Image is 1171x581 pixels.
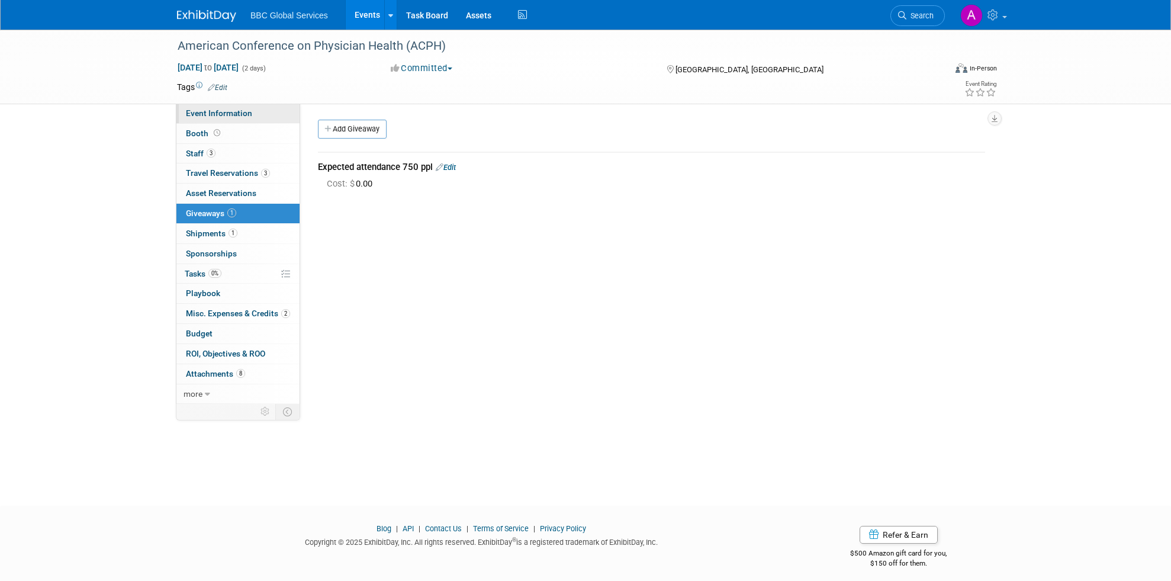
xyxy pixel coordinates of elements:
[250,11,328,20] span: BBC Global Services
[177,81,227,93] td: Tags
[186,329,213,338] span: Budget
[255,404,276,419] td: Personalize Event Tab Strip
[186,369,245,378] span: Attachments
[227,208,236,217] span: 1
[890,5,945,26] a: Search
[186,229,237,238] span: Shipments
[540,524,586,533] a: Privacy Policy
[229,229,237,237] span: 1
[377,524,391,533] a: Blog
[281,309,290,318] span: 2
[327,178,356,189] span: Cost: $
[512,537,516,543] sup: ®
[208,84,227,92] a: Edit
[875,62,997,79] div: Event Format
[177,62,239,73] span: [DATE] [DATE]
[186,149,215,158] span: Staff
[186,129,223,138] span: Booth
[803,558,995,569] div: $150 off for them.
[176,163,300,183] a: Travel Reservations3
[186,168,270,178] span: Travel Reservations
[261,169,270,178] span: 3
[176,204,300,223] a: Giveaways1
[473,524,529,533] a: Terms of Service
[177,534,786,548] div: Copyright © 2025 ExhibitDay, Inc. All rights reserved. ExhibitDay is a registered trademark of Ex...
[236,369,245,378] span: 8
[318,120,387,139] a: Add Giveaway
[177,10,236,22] img: ExhibitDay
[464,524,471,533] span: |
[176,224,300,243] a: Shipments1
[186,188,256,198] span: Asset Reservations
[211,129,223,137] span: Booth not reserved yet
[207,149,215,158] span: 3
[185,269,221,278] span: Tasks
[176,124,300,143] a: Booth
[176,244,300,264] a: Sponsorships
[241,65,266,72] span: (2 days)
[176,364,300,384] a: Attachments8
[176,344,300,364] a: ROI, Objectives & ROO
[956,63,967,73] img: Format-Inperson.png
[173,36,927,57] div: American Conference on Physician Health (ACPH)
[202,63,214,72] span: to
[425,524,462,533] a: Contact Us
[176,264,300,284] a: Tasks0%
[675,65,823,74] span: [GEOGRAPHIC_DATA], [GEOGRAPHIC_DATA]
[436,163,456,172] a: Edit
[176,104,300,123] a: Event Information
[530,524,538,533] span: |
[318,161,985,174] div: Expected attendance 750 ppl
[176,184,300,203] a: Asset Reservations
[176,384,300,404] a: more
[960,4,983,27] img: Alex Corrigan
[186,349,265,358] span: ROI, Objectives & ROO
[416,524,423,533] span: |
[176,324,300,344] a: Budget
[186,249,237,258] span: Sponsorships
[186,108,252,118] span: Event Information
[184,389,202,399] span: more
[387,62,457,75] button: Committed
[208,269,221,278] span: 0%
[186,208,236,218] span: Giveaways
[186,288,220,298] span: Playbook
[906,11,934,20] span: Search
[276,404,300,419] td: Toggle Event Tabs
[327,178,377,189] span: 0.00
[969,64,997,73] div: In-Person
[964,81,996,87] div: Event Rating
[403,524,414,533] a: API
[860,526,938,544] a: Refer & Earn
[803,541,995,568] div: $500 Amazon gift card for you,
[176,284,300,303] a: Playbook
[176,144,300,163] a: Staff3
[186,309,290,318] span: Misc. Expenses & Credits
[176,304,300,323] a: Misc. Expenses & Credits2
[393,524,401,533] span: |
